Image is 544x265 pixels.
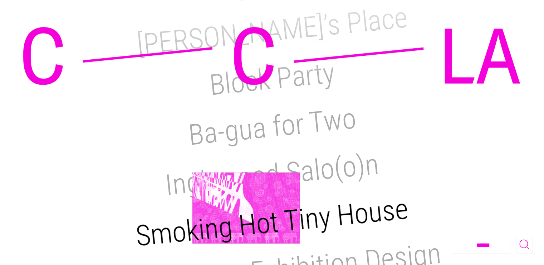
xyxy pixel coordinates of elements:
[134,192,410,253] a: Smoking Hot Tiny House
[187,101,357,152] a: Ba-gua for Two
[516,237,533,254] button: Toggle Search
[208,56,336,102] a: Block Party
[164,147,380,202] a: Inglewood Salo(o)n
[135,0,409,61] a: [PERSON_NAME]’s Place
